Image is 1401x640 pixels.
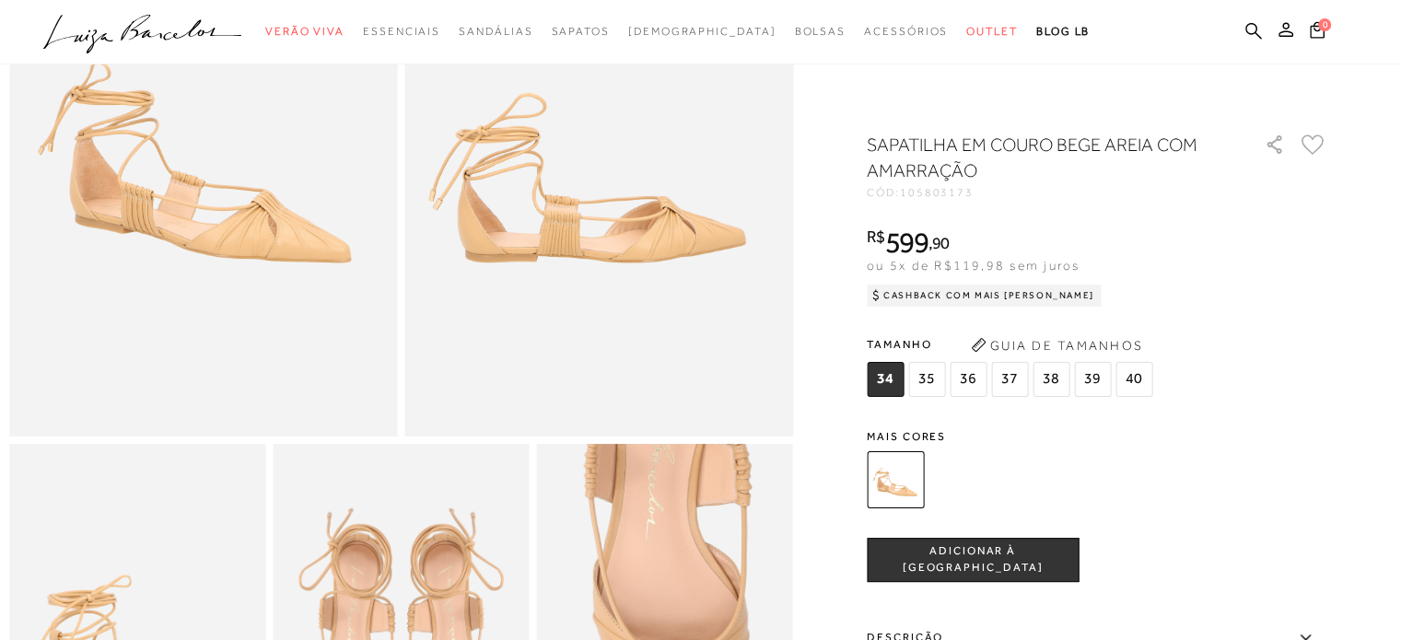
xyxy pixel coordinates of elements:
img: SAPATILHA EM COURO BEGE AREIA COM AMARRAÇÃO [867,451,924,508]
button: 0 [1304,20,1330,45]
a: categoryNavScreenReaderText [794,15,846,49]
button: ADICIONAR À [GEOGRAPHIC_DATA] [867,538,1079,582]
i: R$ [867,228,885,245]
span: 35 [908,362,945,397]
a: categoryNavScreenReaderText [265,15,344,49]
span: [DEMOGRAPHIC_DATA] [628,25,776,38]
span: ou 5x de R$119,98 sem juros [867,258,1080,273]
a: categoryNavScreenReaderText [551,15,609,49]
span: Outlet [966,25,1018,38]
span: Essenciais [363,25,440,38]
span: 40 [1115,362,1152,397]
span: Mais cores [867,431,1327,442]
span: BLOG LB [1036,25,1090,38]
span: 37 [991,362,1028,397]
button: Guia de Tamanhos [964,331,1149,360]
i: , [928,235,950,251]
a: categoryNavScreenReaderText [864,15,948,49]
div: Cashback com Mais [PERSON_NAME] [867,285,1102,307]
span: ADICIONAR À [GEOGRAPHIC_DATA] [868,543,1078,576]
span: Tamanho [867,331,1157,358]
span: 39 [1074,362,1111,397]
a: categoryNavScreenReaderText [459,15,532,49]
span: Verão Viva [265,25,344,38]
span: Acessórios [864,25,948,38]
span: Sandálias [459,25,532,38]
span: 36 [950,362,987,397]
span: 599 [885,226,928,259]
h1: SAPATILHA EM COURO BEGE AREIA COM AMARRAÇÃO [867,132,1212,183]
a: categoryNavScreenReaderText [363,15,440,49]
span: Bolsas [794,25,846,38]
div: CÓD: [867,187,1235,198]
span: 34 [867,362,904,397]
span: 0 [1318,18,1331,31]
a: categoryNavScreenReaderText [966,15,1018,49]
span: 38 [1033,362,1069,397]
span: Sapatos [551,25,609,38]
a: BLOG LB [1036,15,1090,49]
span: 105803173 [900,186,974,199]
a: noSubCategoriesText [628,15,776,49]
span: 90 [932,233,950,252]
